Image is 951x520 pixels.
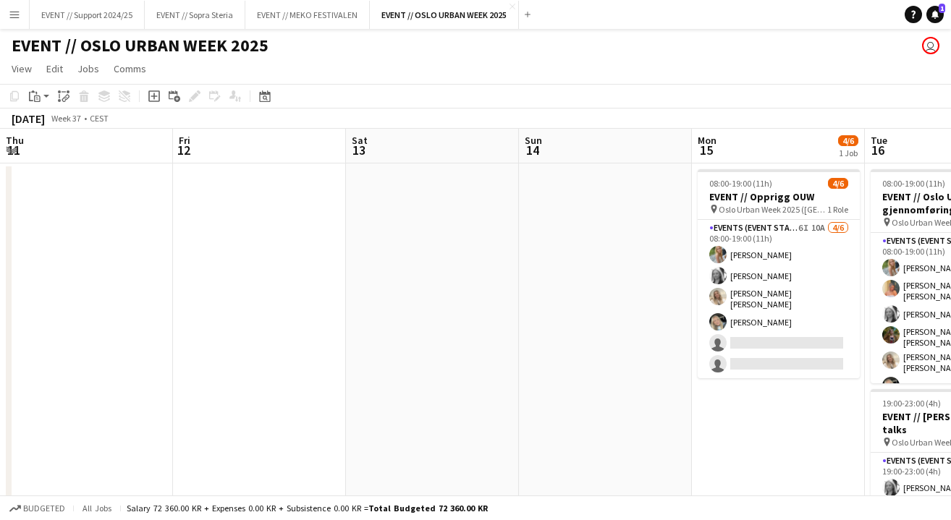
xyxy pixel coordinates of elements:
[108,59,152,78] a: Comms
[868,142,887,158] span: 16
[72,59,105,78] a: Jobs
[828,178,848,189] span: 4/6
[871,134,887,147] span: Tue
[77,62,99,75] span: Jobs
[145,1,245,29] button: EVENT // Sopra Steria
[245,1,370,29] button: EVENT // MEKO FESTIVALEN
[114,62,146,75] span: Comms
[719,204,827,215] span: Oslo Urban Week 2025 ([GEOGRAPHIC_DATA])
[922,37,939,54] app-user-avatar: Jenny Marie Ragnhild Andersen
[80,503,114,513] span: All jobs
[838,135,858,146] span: 4/6
[23,503,65,513] span: Budgeted
[6,59,38,78] a: View
[12,35,269,56] h1: EVENT // OSLO URBAN WEEK 2025
[90,113,109,124] div: CEST
[6,134,24,147] span: Thu
[698,190,860,203] h3: EVENT // Opprigg OUW
[882,398,941,409] span: 19:00-23:00 (4h)
[41,59,69,78] a: Edit
[709,178,772,189] span: 08:00-19:00 (11h)
[839,148,858,158] div: 1 Job
[525,134,542,147] span: Sun
[12,111,45,126] div: [DATE]
[698,134,717,147] span: Mon
[523,142,542,158] span: 14
[350,142,368,158] span: 13
[30,1,145,29] button: EVENT // Support 2024/25
[12,62,32,75] span: View
[46,62,63,75] span: Edit
[127,503,488,513] div: Salary 72 360.00 KR + Expenses 0.00 KR + Subsistence 0.00 KR =
[7,500,67,516] button: Budgeted
[939,4,945,13] span: 1
[352,134,368,147] span: Sat
[4,142,24,158] span: 11
[698,220,860,378] app-card-role: Events (Event Staff)6I10A4/608:00-19:00 (11h)[PERSON_NAME][PERSON_NAME][PERSON_NAME] [PERSON_NAME...
[177,142,190,158] span: 12
[696,142,717,158] span: 15
[827,204,848,215] span: 1 Role
[698,169,860,378] app-job-card: 08:00-19:00 (11h)4/6EVENT // Opprigg OUW Oslo Urban Week 2025 ([GEOGRAPHIC_DATA])1 RoleEvents (Ev...
[368,503,488,513] span: Total Budgeted 72 360.00 KR
[882,178,945,189] span: 08:00-19:00 (11h)
[179,134,190,147] span: Fri
[48,113,84,124] span: Week 37
[370,1,519,29] button: EVENT // OSLO URBAN WEEK 2025
[926,6,944,23] a: 1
